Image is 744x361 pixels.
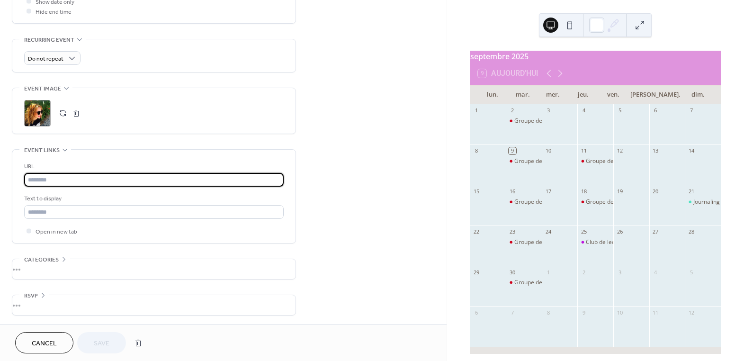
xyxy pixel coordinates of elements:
div: Groupe de discussion [506,117,542,125]
div: Groupe de discussion [577,157,613,165]
div: 29 [473,269,480,276]
button: Cancel [15,332,73,353]
div: 8 [545,309,552,316]
span: Hide end time [36,7,72,17]
div: 7 [509,309,516,316]
div: 20 [652,188,659,195]
div: ven. [598,85,628,104]
div: 1 [473,107,480,114]
div: 12 [688,309,695,316]
div: ••• [12,259,296,279]
div: 19 [616,188,623,195]
div: Groupe de discussion [514,279,571,287]
div: 30 [509,269,516,276]
span: Cancel [32,339,57,349]
div: 18 [580,188,587,195]
div: jeu. [568,85,598,104]
div: 10 [616,309,623,316]
div: Groupe de discussion [506,238,542,246]
div: lun. [478,85,508,104]
div: 14 [688,147,695,154]
div: 13 [652,147,659,154]
span: Do not repeat [28,54,63,64]
div: 4 [652,269,659,276]
div: Groupe de discussion [514,198,571,206]
div: ••• [12,295,296,315]
div: 23 [509,228,516,235]
div: 16 [509,188,516,195]
div: Groupe de discussion [586,198,643,206]
div: 4 [580,107,587,114]
div: Groupe de discussion [506,279,542,287]
div: 5 [688,269,695,276]
div: Club de lecture suivi du groupe de discussion [586,238,704,246]
div: 3 [545,107,552,114]
span: Recurring event [24,35,74,45]
div: mar. [508,85,538,104]
div: 25 [580,228,587,235]
div: Groupe de discussion [514,117,571,125]
span: Event image [24,84,61,94]
div: 21 [688,188,695,195]
div: 8 [473,147,480,154]
div: 28 [688,228,695,235]
div: 12 [616,147,623,154]
div: 5 [616,107,623,114]
div: Journaling [693,198,720,206]
div: 24 [545,228,552,235]
div: Club de lecture suivi du groupe de discussion [577,238,613,246]
div: 6 [652,107,659,114]
div: 9 [580,309,587,316]
div: 11 [652,309,659,316]
div: 7 [688,107,695,114]
div: dim. [683,85,713,104]
div: Groupe de discussion [506,157,542,165]
div: ; [24,100,51,126]
div: 3 [616,269,623,276]
div: 10 [545,147,552,154]
div: Groupe de discussion [506,198,542,206]
div: Groupe de discussion [514,157,571,165]
div: URL [24,162,282,171]
div: 11 [580,147,587,154]
div: 22 [473,228,480,235]
div: Groupe de discussion [577,198,613,206]
div: Groupe de discussion [586,157,643,165]
div: Text to display [24,194,282,204]
div: mer. [538,85,568,104]
div: [PERSON_NAME]. [628,85,683,104]
div: 1 [545,269,552,276]
span: RSVP [24,291,38,301]
div: 6 [473,309,480,316]
span: Event links [24,145,60,155]
div: 2 [509,107,516,114]
div: Journaling [685,198,721,206]
span: Categories [24,255,59,265]
div: septembre 2025 [470,51,721,62]
div: 26 [616,228,623,235]
div: 2 [580,269,587,276]
div: 17 [545,188,552,195]
div: 15 [473,188,480,195]
div: 9 [509,147,516,154]
div: Groupe de discussion [514,238,571,246]
span: Open in new tab [36,227,77,237]
div: 27 [652,228,659,235]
